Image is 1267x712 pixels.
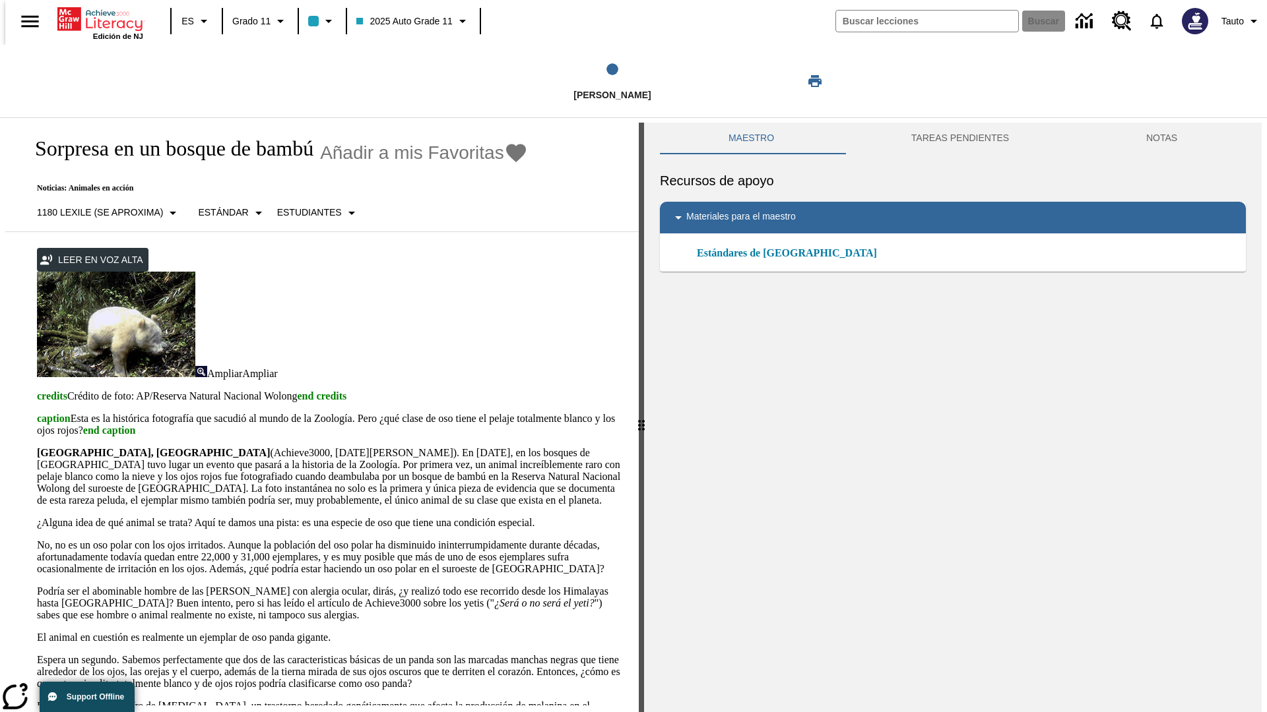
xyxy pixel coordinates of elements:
p: Estudiantes [277,206,342,220]
p: Estándar [198,206,248,220]
p: 1180 Lexile (Se aproxima) [37,206,163,220]
button: Perfil/Configuración [1216,9,1267,33]
button: Clase: 2025 Auto Grade 11, Selecciona una clase [351,9,475,33]
div: Materiales para el maestro [660,202,1246,233]
img: Avatar [1182,8,1208,34]
span: credits [37,390,67,401]
p: Esta es la histórica fotografía que sacudió al mundo de la Zoología. Pero ¿qué clase de oso tiene... [37,413,623,436]
button: Maestro [660,123,843,154]
button: Abrir el menú lateral [11,2,49,41]
a: Estándares de [GEOGRAPHIC_DATA] [697,245,885,261]
button: NOTAS [1078,123,1246,154]
button: Tipo de apoyo, Estándar [193,201,271,225]
span: [PERSON_NAME] [573,90,651,100]
button: Lenguaje: ES, Selecciona un idioma [176,9,218,33]
span: Ampliar [207,368,242,379]
h1: Sorpresa en un bosque de bambú [21,136,313,161]
span: Support Offline [67,692,124,701]
p: Noticias: Animales en acción [21,183,528,193]
p: El animal en cuestión es realmente un ejemplar de oso panda gigante. [37,632,623,643]
button: Lee step 1 of 1 [441,45,783,117]
button: El color de la clase es azul claro. Cambiar el color de la clase. [303,9,342,33]
span: ES [181,15,194,28]
p: No, no es un oso polar con los ojos irritados. Aunque la población del oso polar ha disminuido in... [37,539,623,575]
div: reading [5,123,639,705]
span: end caption [83,425,136,436]
h6: Recursos de apoyo [660,170,1246,191]
em: ¿Será o no será el yeti? [494,597,595,608]
button: Grado: Grado 11, Elige un grado [227,9,294,33]
p: Espera un segundo. Sabemos perfectamente que dos de las caracteristicas básicas de un panda son l... [37,654,623,690]
button: Support Offline [40,682,135,712]
button: Escoja un nuevo avatar [1174,4,1216,38]
span: caption [37,413,71,424]
strong: [GEOGRAPHIC_DATA], [GEOGRAPHIC_DATA] [37,447,270,458]
div: Pulsa la tecla de intro o la barra espaciadora y luego presiona las flechas de derecha e izquierd... [639,123,644,712]
a: Centro de recursos, Se abrirá en una pestaña nueva. [1104,3,1140,39]
a: Centro de información [1068,3,1104,40]
p: ¿Alguna idea de qué animal se trata? Aquí te damos una pista: es una especie de oso que tiene una... [37,517,623,529]
span: Grado 11 [232,15,271,28]
p: Podría ser el abominable hombre de las [PERSON_NAME] con alergia ocular, dirás, ¿y realizó todo e... [37,585,623,621]
p: (Achieve3000, [DATE][PERSON_NAME]). En [DATE], en los bosques de [GEOGRAPHIC_DATA] tuvo lugar un ... [37,447,623,506]
input: Buscar campo [836,11,1018,32]
span: Edición de NJ [93,32,143,40]
span: end credits [297,390,346,401]
div: Portada [57,5,143,40]
p: Crédito de foto: AP/Reserva Natural Nacional Wolong [37,390,623,402]
div: Instructional Panel Tabs [660,123,1246,154]
button: Seleccionar estudiante [272,201,365,225]
button: TAREAS PENDIENTES [843,123,1078,154]
img: Ampliar [195,366,207,377]
span: Tauto [1221,15,1244,28]
span: Ampliar [242,368,277,379]
img: los pandas albinos en China a veces son confundidos con osos polares [37,272,195,377]
button: Añadir a mis Favoritas - Sorpresa en un bosque de bambú [320,141,528,164]
p: Materiales para el maestro [686,210,796,225]
span: 2025 Auto Grade 11 [356,15,452,28]
button: Imprimir [794,69,836,93]
button: Seleccione Lexile, 1180 Lexile (Se aproxima) [32,201,186,225]
a: Notificaciones [1140,4,1174,38]
button: Leer en voz alta [37,248,148,272]
div: activity [644,123,1262,712]
span: Añadir a mis Favoritas [320,142,504,163]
